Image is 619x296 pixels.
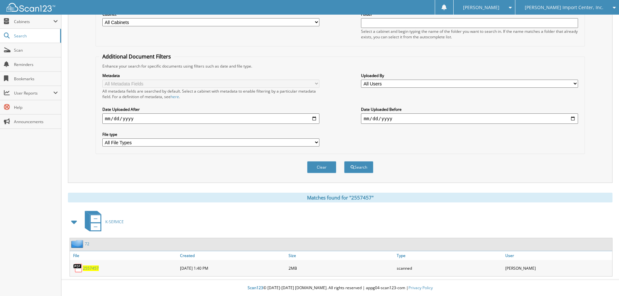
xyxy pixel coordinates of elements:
span: [PERSON_NAME] Import Center, Inc. [525,6,603,9]
div: scanned [395,262,504,275]
div: Matches found for "2557457" [68,193,613,202]
span: [PERSON_NAME] [463,6,499,9]
div: All metadata fields are searched by default. Select a cabinet with metadata to enable filtering b... [102,88,319,99]
div: Select a cabinet and begin typing the name of the folder you want to search in. If the name match... [361,29,578,40]
span: User Reports [14,90,53,96]
iframe: Chat Widget [587,265,619,296]
a: Created [178,251,287,260]
label: Uploaded By [361,73,578,78]
label: Metadata [102,73,319,78]
button: Search [344,161,373,173]
span: Help [14,105,58,110]
div: [PERSON_NAME] [504,262,612,275]
span: Bookmarks [14,76,58,82]
img: folder2.png [71,240,85,248]
span: Scan123 [248,285,263,290]
input: end [361,113,578,124]
a: User [504,251,612,260]
span: Announcements [14,119,58,124]
div: © [DATE]-[DATE] [DOMAIN_NAME]. All rights reserved | appg04-scan123-com | [61,280,619,296]
a: File [70,251,178,260]
a: Size [287,251,395,260]
label: Date Uploaded Before [361,107,578,112]
a: Privacy Policy [408,285,433,290]
a: Type [395,251,504,260]
a: K-SERVICE [81,209,124,235]
img: PDF.png [73,263,83,273]
img: scan123-logo-white.svg [6,3,55,12]
input: start [102,113,319,124]
span: Cabinets [14,19,53,24]
span: Reminders [14,62,58,67]
div: Enhance your search for specific documents using filters such as date and file type. [99,63,581,69]
label: File type [102,132,319,137]
label: Date Uploaded After [102,107,319,112]
legend: Additional Document Filters [99,53,174,60]
span: Search [14,33,57,39]
span: Scan [14,47,58,53]
a: 2557457 [83,265,99,271]
span: K-SERVICE [105,219,124,225]
a: 72 [85,241,89,247]
a: here [171,94,179,99]
button: Clear [307,161,336,173]
div: 2MB [287,262,395,275]
div: [DATE] 1:40 PM [178,262,287,275]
